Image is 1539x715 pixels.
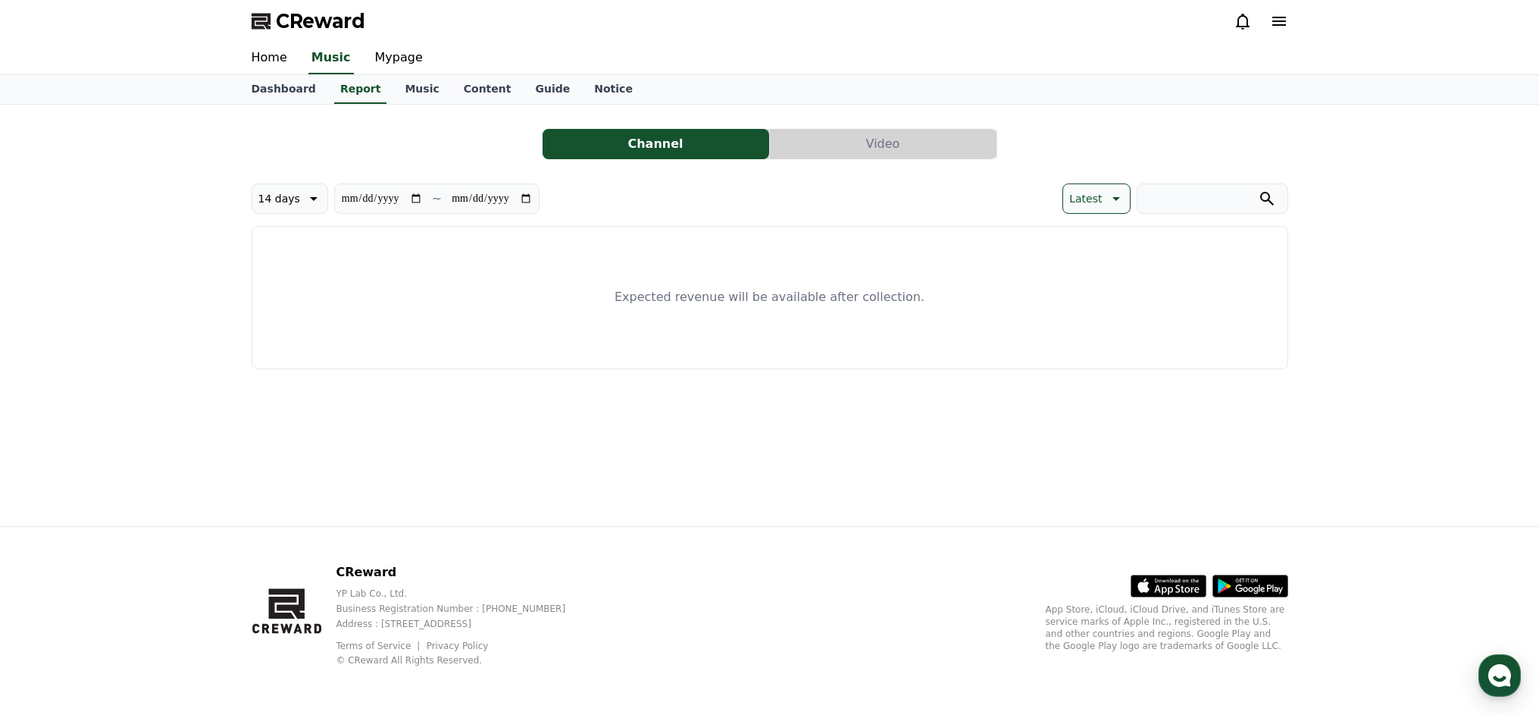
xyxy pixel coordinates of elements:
[523,75,582,104] a: Guide
[1046,604,1288,652] p: App Store, iCloud, iCloud Drive, and iTunes Store are service marks of Apple Inc., registered in ...
[336,641,422,651] a: Terms of Service
[308,42,354,74] a: Music
[582,75,645,104] a: Notice
[336,654,590,666] p: © CReward All Rights Reserved.
[363,42,435,74] a: Mypage
[770,129,996,159] button: Video
[393,75,451,104] a: Music
[336,618,590,630] p: Address : [STREET_ADDRESS]
[334,75,387,104] a: Report
[1069,188,1102,209] p: Latest
[427,641,489,651] a: Privacy Policy
[543,129,770,159] a: Channel
[336,588,590,600] p: YP Lab Co., Ltd.
[276,9,365,33] span: CReward
[239,75,328,104] a: Dashboard
[239,42,299,74] a: Home
[452,75,524,104] a: Content
[258,188,300,209] p: 14 days
[252,9,365,33] a: CReward
[543,129,769,159] button: Channel
[615,288,924,306] p: Expected revenue will be available after collection.
[336,563,590,582] p: CReward
[1062,183,1130,214] button: Latest
[336,603,590,615] p: Business Registration Number : [PHONE_NUMBER]
[252,183,328,214] button: 14 days
[432,190,442,208] p: ~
